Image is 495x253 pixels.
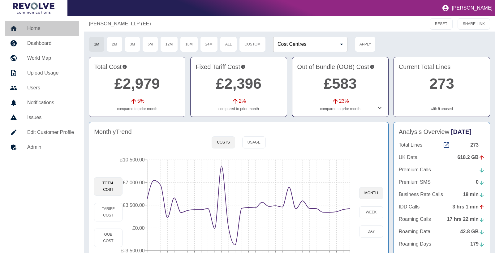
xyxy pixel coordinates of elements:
[399,240,485,248] a: Roaming Days179
[242,136,266,148] button: Usage
[370,62,375,71] svg: Costs outside of your fixed tariff
[297,62,383,71] h4: Out of Bundle (OOB) Cost
[212,136,235,148] button: Costs
[430,18,453,30] button: RESET
[399,141,423,149] p: Total Lines
[5,110,79,125] a: Issues
[239,36,266,52] button: Custom
[5,95,79,110] a: Notifications
[196,62,282,71] h4: Fixed Tariff Cost
[180,36,198,52] button: 18M
[27,99,74,106] h5: Notifications
[359,225,383,238] button: day
[89,20,151,28] a: [PERSON_NAME] LLP (EE)
[359,187,383,199] button: month
[137,97,144,105] p: 5 %
[476,178,485,186] div: 0
[399,203,420,211] p: IDD Calls
[399,240,431,248] p: Roaming Days
[458,18,490,30] button: SHARE LINK
[5,36,79,51] a: Dashboard
[216,75,261,92] a: £2,396
[399,203,485,211] a: IDD Calls3 hrs 1 min
[239,97,246,105] p: 2 %
[5,51,79,66] a: World Map
[94,203,123,221] button: Tariff Cost
[123,180,145,185] tspan: £7,000.00
[447,216,485,223] div: 17 hrs 22 min
[94,62,180,71] h4: Total Cost
[5,66,79,80] a: Upload Usage
[399,166,485,174] a: Premium Calls
[399,191,443,198] p: Business Rate Calls
[114,75,160,92] a: £2,979
[27,40,74,47] h5: Dashboard
[27,144,74,151] h5: Admin
[120,157,145,162] tspan: £10,500.00
[399,154,417,161] p: UK Data
[452,5,493,11] p: [PERSON_NAME]
[5,80,79,95] a: Users
[470,240,485,248] div: 179
[451,128,471,135] span: [DATE]
[5,21,79,36] a: Home
[241,62,246,71] svg: This is your recurring contracted cost
[27,54,74,62] h5: World Map
[458,154,485,161] div: 618.2 GB
[107,36,123,52] button: 2M
[359,206,383,218] button: week
[122,62,127,71] svg: This is the total charges incurred over 1 months
[142,36,158,52] button: 6M
[399,191,485,198] a: Business Rate Calls18 min
[27,114,74,121] h5: Issues
[463,191,485,198] div: 18 min
[438,106,440,112] a: 9
[5,125,79,140] a: Edit Customer Profile
[94,127,132,136] h4: Monthly Trend
[429,75,454,92] a: 273
[200,36,218,52] button: 24M
[399,216,431,223] p: Roaming Calls
[399,62,485,71] h4: Current Total Lines
[439,2,495,14] button: [PERSON_NAME]
[453,203,485,211] div: 3 hrs 1 min
[399,106,485,112] p: with unused
[94,229,123,247] button: OOB Cost
[94,177,123,196] button: Total Cost
[94,106,180,112] p: compared to prior month
[125,36,140,52] button: 3M
[470,141,485,149] div: 273
[324,75,357,92] a: £583
[196,106,282,112] p: compared to prior month
[399,141,485,149] a: Total Lines273
[399,178,431,186] p: Premium SMS
[27,69,74,77] h5: Upload Usage
[27,129,74,136] h5: Edit Customer Profile
[27,84,74,92] h5: Users
[355,36,376,52] button: Apply
[13,2,54,14] img: Logo
[220,36,237,52] button: All
[27,25,74,32] h5: Home
[399,228,430,235] p: Roaming Data
[160,36,178,52] button: 12M
[399,216,485,223] a: Roaming Calls17 hrs 22 min
[132,225,145,231] tspan: £0.00
[339,97,349,105] p: 23 %
[123,203,145,208] tspan: £3,500.00
[399,127,485,136] h4: Analysis Overview
[399,166,431,174] p: Premium Calls
[399,154,485,161] a: UK Data618.2 GB
[89,36,105,52] button: 1M
[460,228,485,235] div: 42.8 GB
[399,178,485,186] a: Premium SMS0
[399,228,485,235] a: Roaming Data42.8 GB
[5,140,79,155] a: Admin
